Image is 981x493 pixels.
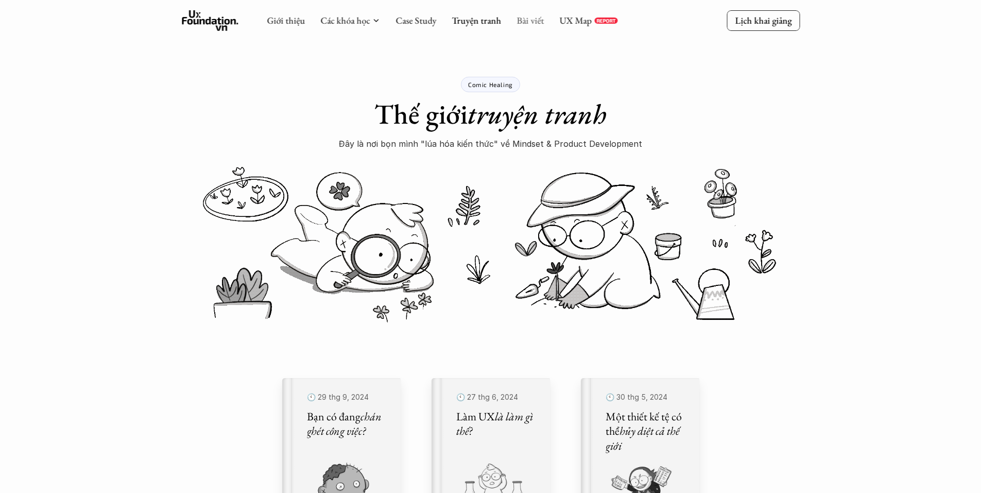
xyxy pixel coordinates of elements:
[307,409,384,439] em: chán ghét công việc?
[594,18,617,24] a: REPORT
[456,390,538,404] p: 🕙 27 thg 6, 2024
[456,409,535,439] em: là làm gì thế?
[517,14,544,26] a: Bài viết
[456,410,538,439] h5: Làm UX
[320,14,370,26] a: Các khóa học
[452,14,501,26] a: Truyện tranh
[559,14,592,26] a: UX Map
[468,81,513,88] p: Comic Healing
[735,14,791,26] p: Lịch khai giảng
[307,410,388,439] h5: Bạn có đang
[596,18,615,24] p: REPORT
[606,390,687,404] p: 🕙 30 thg 5, 2024
[339,136,642,151] p: Đây là nơi bọn mình "lúa hóa kiến thức" về Mindset & Product Development
[606,423,681,453] em: hủy diệt cả thế giới
[267,14,305,26] a: Giới thiệu
[307,390,388,404] p: 🕙 29 thg 9, 2024
[468,96,607,132] em: truyện tranh
[374,97,607,131] h1: Thế giới
[727,10,800,30] a: Lịch khai giảng
[606,410,687,454] h5: Một thiết kế tệ có thể
[395,14,436,26] a: Case Study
